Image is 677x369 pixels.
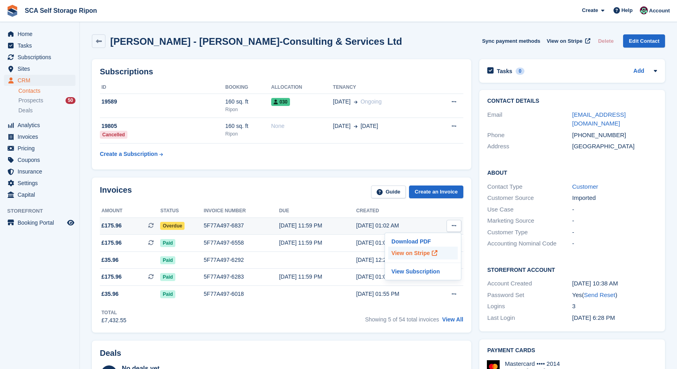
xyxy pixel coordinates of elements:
[18,75,66,86] span: CRM
[4,75,75,86] a: menu
[505,360,560,367] div: Mastercard •••• 2014
[547,37,582,45] span: View on Stripe
[18,166,66,177] span: Insurance
[595,34,617,48] button: Delete
[18,143,66,154] span: Pricing
[487,291,572,300] div: Password Set
[572,314,615,321] time: 2023-06-20 17:28:06 UTC
[487,110,572,128] div: Email
[279,239,356,247] div: [DATE] 11:59 PM
[487,168,657,176] h2: About
[4,131,75,142] a: menu
[333,98,351,106] span: [DATE]
[271,98,290,106] span: 030
[18,40,66,51] span: Tasks
[356,221,433,230] div: [DATE] 01:02 AM
[356,256,433,264] div: [DATE] 12:21 PM
[101,316,126,325] div: £7,432.55
[361,122,378,130] span: [DATE]
[365,316,439,323] span: Showing 5 of 54 total invoices
[100,67,463,76] h2: Subscriptions
[621,6,633,14] span: Help
[279,273,356,281] div: [DATE] 11:59 PM
[356,290,433,298] div: [DATE] 01:55 PM
[100,147,163,162] a: Create a Subscription
[356,273,433,281] div: [DATE] 01:06 AM
[497,68,512,75] h2: Tasks
[4,120,75,131] a: menu
[572,183,598,190] a: Customer
[271,81,333,94] th: Allocation
[225,130,271,138] div: Ripon
[18,154,66,166] span: Coupons
[100,205,160,217] th: Amount
[66,97,75,104] div: 50
[487,182,572,191] div: Contact Type
[100,122,225,130] div: 19805
[482,34,540,48] button: Sync payment methods
[22,4,100,17] a: SCA Self Storage Ripon
[225,98,271,106] div: 160 sq. ft
[333,81,430,94] th: Tenancy
[100,131,127,139] div: Cancelled
[101,273,122,281] span: £175.96
[487,265,657,273] h2: Storefront Account
[487,205,572,214] div: Use Case
[160,239,175,247] span: Paid
[101,309,126,316] div: Total
[388,247,458,259] a: View on Stripe
[4,154,75,166] a: menu
[4,52,75,63] a: menu
[487,193,572,203] div: Customer Source
[110,36,402,47] h2: [PERSON_NAME] - [PERSON_NAME]-Consulting & Services Ltd
[487,216,572,225] div: Marketing Source
[487,239,572,248] div: Accounting Nominal Code
[204,221,279,230] div: 5F77A497-6837
[572,279,657,288] div: [DATE] 10:38 AM
[101,239,122,247] span: £175.96
[516,68,525,75] div: 0
[225,122,271,130] div: 160 sq. ft
[572,131,657,140] div: [PHONE_NUMBER]
[649,7,670,15] span: Account
[18,87,75,95] a: Contacts
[388,266,458,277] a: View Subscription
[4,28,75,40] a: menu
[623,34,665,48] a: Edit Contact
[356,205,433,217] th: Created
[4,178,75,189] a: menu
[101,290,119,298] span: £35.96
[487,279,572,288] div: Account Created
[204,273,279,281] div: 5F77A497-6283
[640,6,648,14] img: Sam Chapman
[100,150,158,158] div: Create a Subscription
[4,40,75,51] a: menu
[487,313,572,323] div: Last Login
[487,142,572,151] div: Address
[18,217,66,228] span: Booking Portal
[279,205,356,217] th: Due
[100,349,121,358] h2: Deals
[442,316,463,323] a: View All
[572,216,657,225] div: -
[271,122,333,130] div: None
[487,131,572,140] div: Phone
[409,185,463,199] a: Create an Invoice
[582,6,598,14] span: Create
[160,205,204,217] th: Status
[333,122,351,130] span: [DATE]
[544,34,592,48] a: View on Stripe
[4,217,75,228] a: menu
[582,291,617,298] span: ( )
[18,63,66,74] span: Sites
[18,178,66,189] span: Settings
[572,111,626,127] a: [EMAIL_ADDRESS][DOMAIN_NAME]
[101,256,119,264] span: £35.96
[204,205,279,217] th: Invoice number
[279,221,356,230] div: [DATE] 11:59 PM
[371,185,406,199] a: Guide
[572,228,657,237] div: -
[572,239,657,248] div: -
